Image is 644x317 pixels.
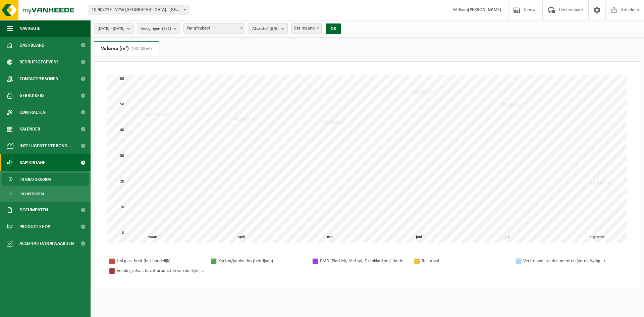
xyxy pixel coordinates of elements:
[19,54,59,70] span: Bedrijfsgegevens
[218,257,306,265] div: Karton/papier, los (bedrijven)
[588,180,614,187] div: 16,640 m³
[2,173,89,186] a: In grafiekvorm
[468,7,501,12] strong: [PERSON_NAME]
[94,41,159,56] a: Volume (m³)
[499,102,525,109] div: 46,900 m³
[411,90,436,96] div: 51,780 m³
[252,24,279,34] span: Afvalstof
[291,23,322,34] span: Per maand
[94,23,133,34] button: [DATE] - [DATE]
[19,121,40,138] span: Kalender
[291,24,321,33] span: Per maand
[98,24,124,34] span: [DATE] - [DATE]
[19,87,45,104] span: Gebruikers
[89,5,188,15] span: 10-907219 - VZW SINT-LIEVENSPOORT - GENT
[19,104,46,121] span: Contracten
[19,37,45,54] span: Dashboard
[117,267,204,275] div: Voedingsafval, bevat producten van dierlijke oorsprong, onverpakt, categorie 3
[20,188,44,200] span: In lijstvorm
[249,23,288,34] button: Afvalstof(6/6)
[144,112,169,118] div: 43,120 m³
[320,257,407,265] div: PMD (Plastiek, Metaal, Drankkartons) (bedrijven)
[129,47,152,51] span: (240,100 m³)
[141,24,171,34] span: Vestigingen
[523,257,610,265] div: Vertrouwelijke documenten (vernietiging - recyclage)
[20,173,51,186] span: In grafiekvorm
[137,23,180,34] button: Vestigingen(2/2)
[19,235,74,252] span: Acceptatievoorwaarden
[270,27,279,31] count: (6/6)
[184,24,245,33] span: Per afvalstof
[19,218,50,235] span: Product Shop
[322,119,347,126] div: 40,260 m³
[233,116,258,123] div: 41,400 m³
[19,138,71,154] span: Intelligente verbond...
[19,70,58,87] span: Contactpersonen
[117,257,204,265] div: Hol glas, bont (huishoudelijk)
[2,187,89,200] a: In lijstvorm
[19,154,45,171] span: Rapportage
[89,5,189,15] span: 10-907219 - VZW SINT-LIEVENSPOORT - GENT
[19,202,48,218] span: Documenten
[422,257,509,265] div: Restafval
[162,27,171,31] count: (2/2)
[19,20,40,37] span: Navigatie
[183,23,245,34] span: Per afvalstof
[326,23,341,34] button: OK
